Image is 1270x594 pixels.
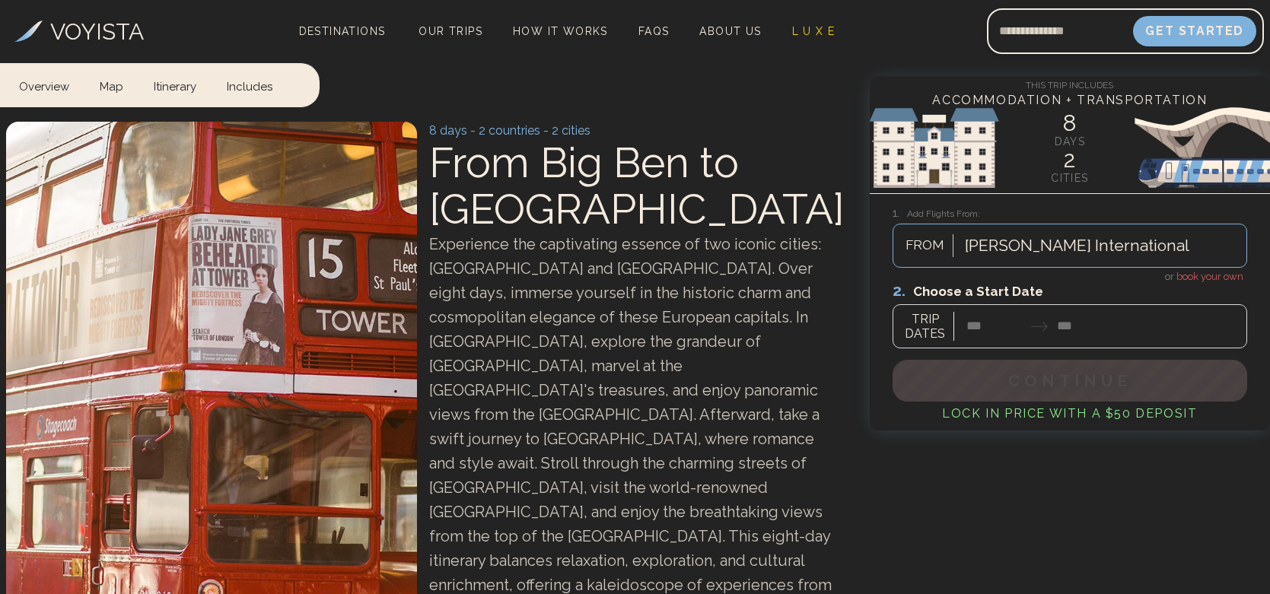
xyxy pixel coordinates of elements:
[893,360,1248,402] button: Continue
[429,122,840,140] p: 8 days - 2 countries - 2 cities
[412,21,489,42] a: Our Trips
[419,25,482,37] span: Our Trips
[792,25,836,37] span: L U X E
[507,21,614,42] a: How It Works
[893,268,1248,284] h4: or
[50,14,144,49] h3: VOYISTA
[14,21,43,42] img: Voyista Logo
[14,14,144,49] a: VOYISTA
[632,21,676,42] a: FAQs
[513,25,608,37] span: How It Works
[893,205,1248,222] h3: Add Flights From:
[138,63,212,106] a: Itinerary
[897,236,953,256] span: FROM
[987,13,1133,49] input: Email address
[893,405,1248,423] h4: Lock in Price with a $50 deposit
[19,63,84,106] a: Overview
[893,206,907,220] span: 1.
[786,21,842,42] a: L U X E
[1176,271,1243,282] span: book your own
[429,138,845,233] span: From Big Ben to [GEOGRAPHIC_DATA]
[1133,16,1256,46] button: Get Started
[212,63,288,106] a: Includes
[1008,371,1132,390] span: Continue
[699,25,761,37] span: About Us
[84,63,138,106] a: Map
[293,19,392,64] span: Destinations
[693,21,767,42] a: About Us
[638,25,670,37] span: FAQs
